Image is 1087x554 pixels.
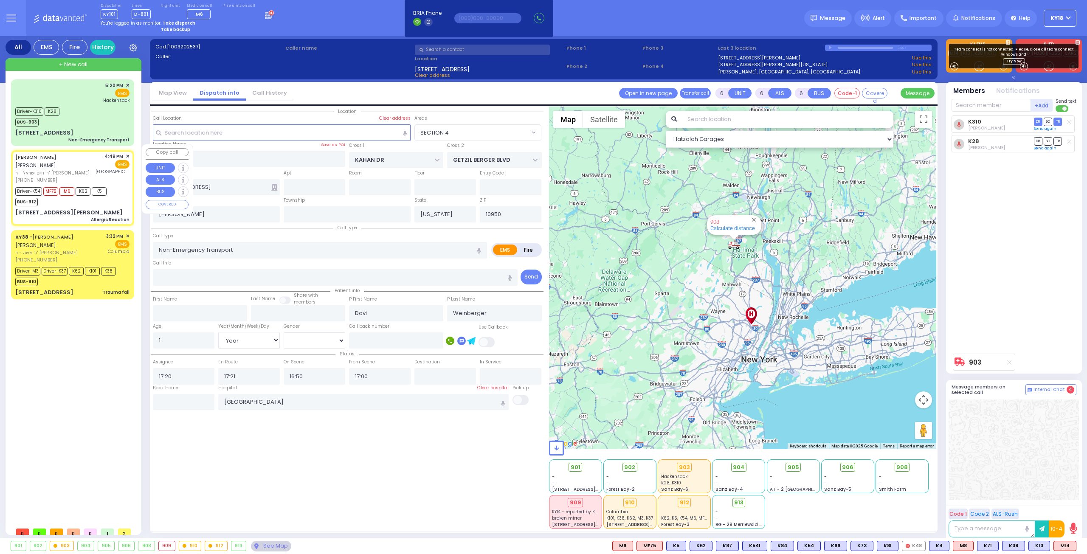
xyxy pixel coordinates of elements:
label: State [414,197,426,204]
a: Send again [1034,126,1056,131]
img: message.svg [811,15,817,21]
span: EMS [115,160,130,169]
span: 5:20 PM [105,82,123,89]
span: - [552,473,555,480]
span: members [294,299,315,305]
span: Send text [1056,98,1076,104]
label: KJ EMS... [946,42,1012,48]
label: Cad: [155,43,282,51]
a: [STREET_ADDRESS][PERSON_NAME][US_STATE] [718,61,828,68]
span: K28 [45,107,59,116]
label: Back Home [153,385,178,391]
label: Clear address [379,115,411,122]
small: Share with [294,292,318,298]
input: Search a contact [415,45,550,55]
span: 0 [50,529,63,535]
span: 0 [33,529,46,535]
button: Transfer call [680,88,711,98]
div: 913 [231,541,246,551]
span: - [824,473,827,480]
span: - [606,473,609,480]
button: Close [750,216,758,224]
label: Dispatcher [101,3,122,8]
div: ALS [636,541,663,551]
button: Drag Pegman onto the map to open Street View [915,422,932,439]
div: K71 [977,541,999,551]
button: ALS [768,88,791,98]
label: Medic on call [187,3,214,8]
div: [STREET_ADDRESS] [15,288,73,297]
a: Send again [1034,146,1056,151]
span: 905 [788,463,799,472]
label: Cross 1 [349,142,364,149]
div: [STREET_ADDRESS] [15,129,73,137]
span: [STREET_ADDRESS][PERSON_NAME] [552,521,632,528]
div: EMS [34,40,59,55]
button: +Add [1031,99,1053,112]
img: comment-alt.png [1028,388,1032,392]
div: BLS [742,541,767,551]
button: Map camera controls [915,391,932,408]
span: - [770,480,772,486]
span: Driver-M3 [15,267,40,276]
label: Call Location [153,115,182,122]
span: - [824,480,827,486]
div: BLS [877,541,898,551]
label: Floor [414,170,425,177]
span: TR [1053,118,1062,126]
div: K87 [716,541,739,551]
div: K84 [771,541,794,551]
div: M6 [612,541,633,551]
span: 1 [101,529,114,535]
span: BUS-912 [15,198,38,206]
span: Notifications [961,14,995,22]
span: Help [1019,14,1031,22]
span: K62 [69,267,84,276]
span: SECTION 4 [420,129,449,137]
div: BLS [690,541,712,551]
span: K62, K5, K54, M6, MF75 [661,515,710,521]
span: [PERSON_NAME] [15,162,56,169]
a: 903 [969,359,981,366]
span: K101, K38, K62, M3, K37 [606,515,653,521]
div: MF75 [636,541,663,551]
span: Chaim Dovid Mendlowitz [968,144,1005,151]
label: Fire [517,245,541,255]
button: BUS [808,88,831,98]
span: [1003202537] [167,43,200,50]
a: Open this area in Google Maps (opens a new window) [551,438,579,449]
span: Hackensack [103,97,130,104]
a: 903 [710,219,719,225]
span: MF75 [43,187,58,196]
span: D-801 [132,9,151,19]
div: 912 [205,541,227,551]
span: Phone 1 [566,45,639,52]
span: Driver-K310 [15,107,43,116]
span: - [715,473,718,480]
strong: Take dispatch [163,20,195,26]
button: UNIT [146,163,175,173]
div: K5 [666,541,686,551]
div: 910 [623,498,637,507]
label: Call back number [349,323,389,330]
label: Location Name [153,141,186,148]
label: ZIP [480,197,486,204]
label: Areas [414,115,427,122]
button: COVERED [146,200,189,209]
span: BG - 29 Merriewold S. [715,521,763,528]
div: BLS [797,541,821,551]
span: Call type [333,225,361,231]
span: + New call [59,60,87,69]
span: Sanz Bay-5 [824,486,851,492]
div: M8 [953,541,974,551]
span: Phone 2 [566,63,639,70]
span: [STREET_ADDRESS] [415,65,470,72]
button: ALS-Rush [991,509,1019,519]
button: Show street map [553,111,583,128]
label: Township [284,197,305,204]
span: [PHONE_NUMBER] [15,256,57,263]
span: DR [1034,137,1042,145]
div: K38 [1002,541,1025,551]
div: K81 [877,541,898,551]
a: Use this [912,68,932,76]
